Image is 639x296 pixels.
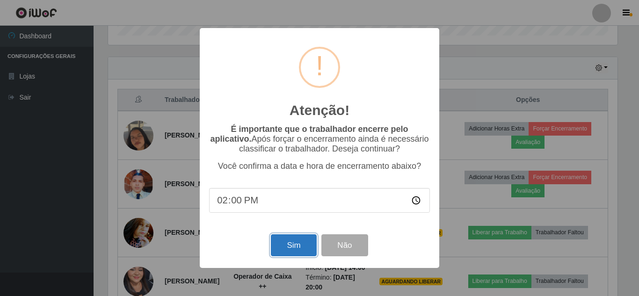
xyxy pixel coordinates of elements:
[271,234,316,256] button: Sim
[209,161,430,171] p: Você confirma a data e hora de encerramento abaixo?
[290,102,349,119] h2: Atenção!
[321,234,368,256] button: Não
[210,124,408,144] b: É importante que o trabalhador encerre pelo aplicativo.
[209,124,430,154] p: Após forçar o encerramento ainda é necessário classificar o trabalhador. Deseja continuar?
